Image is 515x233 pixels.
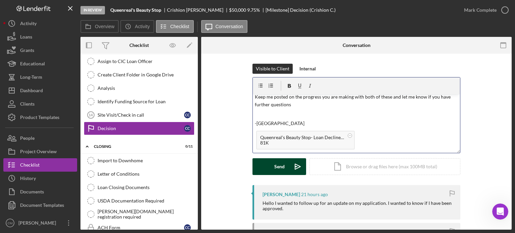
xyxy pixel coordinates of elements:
button: CM[PERSON_NAME] [3,216,77,230]
div: Educational [20,57,45,72]
div: Site Visit/Check in call [98,112,184,118]
div: In Review [80,6,105,14]
button: Grants [3,44,77,57]
div: Identify Funding Source for Loan [98,99,194,104]
a: Letter of Conditions [84,167,194,181]
div: C C [184,125,191,132]
div: People [20,131,35,147]
tspan: 14 [89,113,93,117]
button: Project Overview [3,145,77,158]
button: Conversation [201,20,248,33]
a: Create Client Folder in Google Drive [84,68,194,81]
div: Analysis [98,85,194,91]
div: Loan Closing Documents [98,185,194,190]
div: Create Client Folder in Google Drive [98,72,194,77]
div: [PERSON_NAME][DOMAIN_NAME] registration required [98,209,194,220]
a: Analysis [84,81,194,95]
div: Send [274,158,285,175]
div: Project Overview [20,145,57,160]
div: Dashboard [20,84,43,99]
div: Clients [20,97,35,112]
div: C C [184,112,191,118]
div: Hello I wanted to follow up for an update on my application. I wanted to know if I have been appr... [263,200,454,211]
div: Grants [20,44,34,59]
button: Checklist [156,20,194,33]
label: Checklist [170,24,189,29]
span: $50,000 [229,7,246,13]
div: USDA Documentation Required [98,198,194,203]
label: Overview [95,24,114,29]
iframe: Intercom live chat [492,203,508,220]
div: Assign to CIC Loan Officer [98,59,194,64]
button: Documents [3,185,77,198]
div: Product Templates [20,111,59,126]
button: Document Templates [3,198,77,212]
div: Mark Complete [464,3,497,17]
button: History [3,172,77,185]
button: Activity [120,20,154,33]
a: Assign to CIC Loan Officer [84,55,194,68]
a: Loan Closing Documents [84,181,194,194]
button: Internal [296,64,319,74]
div: [Milestone] Decision (Crishion C.) [266,7,336,13]
a: 14Site Visit/Check in callCC [84,108,194,122]
text: CM [8,221,13,225]
a: Identify Funding Source for Loan [84,95,194,108]
label: Conversation [216,24,243,29]
div: Queenreal's Beauty Stop- Loan Decline Letter (2025-09).docx.pdf [260,135,344,140]
div: Visible to Client [256,64,289,74]
div: Checklist [20,158,40,173]
button: People [3,131,77,145]
div: Long-Term [20,70,42,85]
button: Send [252,158,306,175]
b: Queenreal's Beauty Stop [110,7,161,13]
div: Letter of Conditions [98,171,194,177]
button: Overview [80,20,119,33]
p: Keep me posted on the progress you are making with both of these and let me know if you have furt... [255,93,458,108]
div: History [20,172,36,187]
div: 0 / 11 [181,144,193,149]
button: Activity [3,17,77,30]
div: Document Templates [20,198,64,214]
a: USDA Documentation Required [84,194,194,208]
div: [PERSON_NAME] [17,216,60,231]
button: Long-Term [3,70,77,84]
div: Internal [299,64,316,74]
button: Mark Complete [457,3,512,17]
div: Activity [20,17,37,32]
div: Decision [98,126,184,131]
p: -[GEOGRAPHIC_DATA] [255,120,458,127]
div: 9.75 % [247,7,260,13]
div: Loans [20,30,32,45]
div: 81K [260,140,344,145]
button: Product Templates [3,111,77,124]
button: Clients [3,97,77,111]
div: CLOSING [94,144,176,149]
button: Loans [3,30,77,44]
div: Checklist [129,43,149,48]
div: C C [184,224,191,231]
time: 2025-09-25 17:01 [301,192,328,197]
div: Conversation [343,43,370,48]
div: ACH Form [98,225,184,230]
a: Checklist [3,158,77,172]
a: DecisionCC [84,122,194,135]
label: Activity [135,24,150,29]
div: Crishion [PERSON_NAME] [167,7,229,13]
button: Educational [3,57,77,70]
div: Import to Downhome [98,158,194,163]
button: Dashboard [3,84,77,97]
a: Import to Downhome [84,154,194,167]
